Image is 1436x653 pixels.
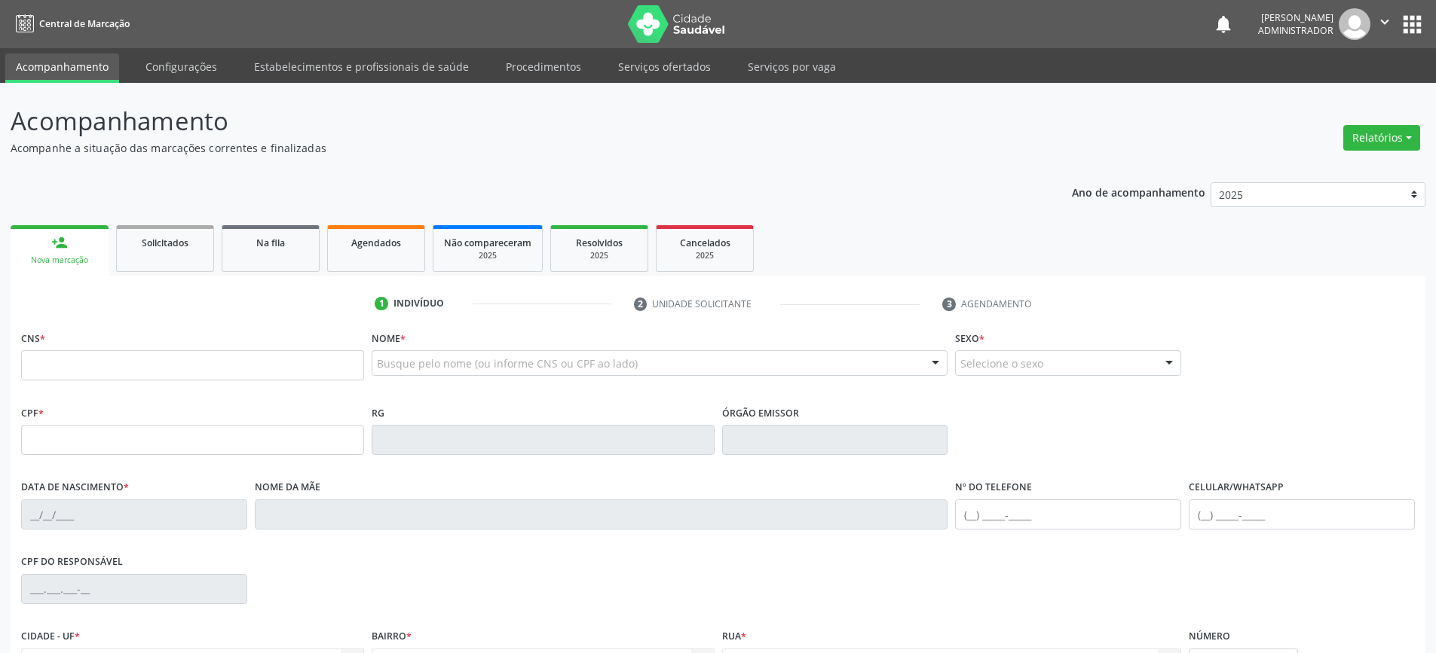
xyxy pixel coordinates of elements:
[1072,182,1205,201] p: Ano de acompanhamento
[21,401,44,425] label: CPF
[1399,11,1425,38] button: apps
[21,574,247,604] input: ___.___.___-__
[960,355,1043,371] span: Selecione o sexo
[955,327,984,350] label: Sexo
[372,401,384,425] label: RG
[372,625,412,648] label: Bairro
[955,476,1032,499] label: Nº do Telefone
[21,255,98,266] div: Nova marcação
[1258,11,1333,24] div: [PERSON_NAME]
[11,140,1001,156] p: Acompanhe a situação das marcações correntes e finalizadas
[51,234,68,251] div: person_add
[1189,476,1284,499] label: Celular/WhatsApp
[11,102,1001,140] p: Acompanhamento
[562,250,637,261] div: 2025
[1343,125,1420,151] button: Relatórios
[21,476,129,499] label: Data de nascimento
[1258,24,1333,37] span: Administrador
[495,53,592,80] a: Procedimentos
[576,236,623,249] span: Resolvidos
[375,297,388,310] div: 1
[21,327,45,350] label: CNS
[135,53,228,80] a: Configurações
[722,625,746,648] label: Rua
[21,551,123,574] label: CPF do responsável
[667,250,742,261] div: 2025
[243,53,479,80] a: Estabelecimentos e profissionais de saúde
[377,355,638,371] span: Busque pelo nome (ou informe CNS ou CPF ao lado)
[444,236,531,249] span: Não compareceram
[444,250,531,261] div: 2025
[608,53,721,80] a: Serviços ofertados
[21,499,247,529] input: __/__/____
[1376,14,1393,30] i: 
[142,236,188,249] span: Solicitados
[5,53,119,83] a: Acompanhamento
[39,17,130,30] span: Central de Marcação
[1189,499,1415,529] input: (__) _____-_____
[351,236,401,249] span: Agendados
[1339,8,1370,40] img: img
[1370,8,1399,40] button: 
[255,476,320,499] label: Nome da mãe
[1189,625,1230,648] label: Número
[955,499,1181,529] input: (__) _____-_____
[1213,14,1234,35] button: notifications
[372,327,406,350] label: Nome
[737,53,847,80] a: Serviços por vaga
[256,236,285,249] span: Na fila
[722,401,799,425] label: Órgão emissor
[393,297,444,310] div: Indivíduo
[11,11,130,36] a: Central de Marcação
[680,236,730,249] span: Cancelados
